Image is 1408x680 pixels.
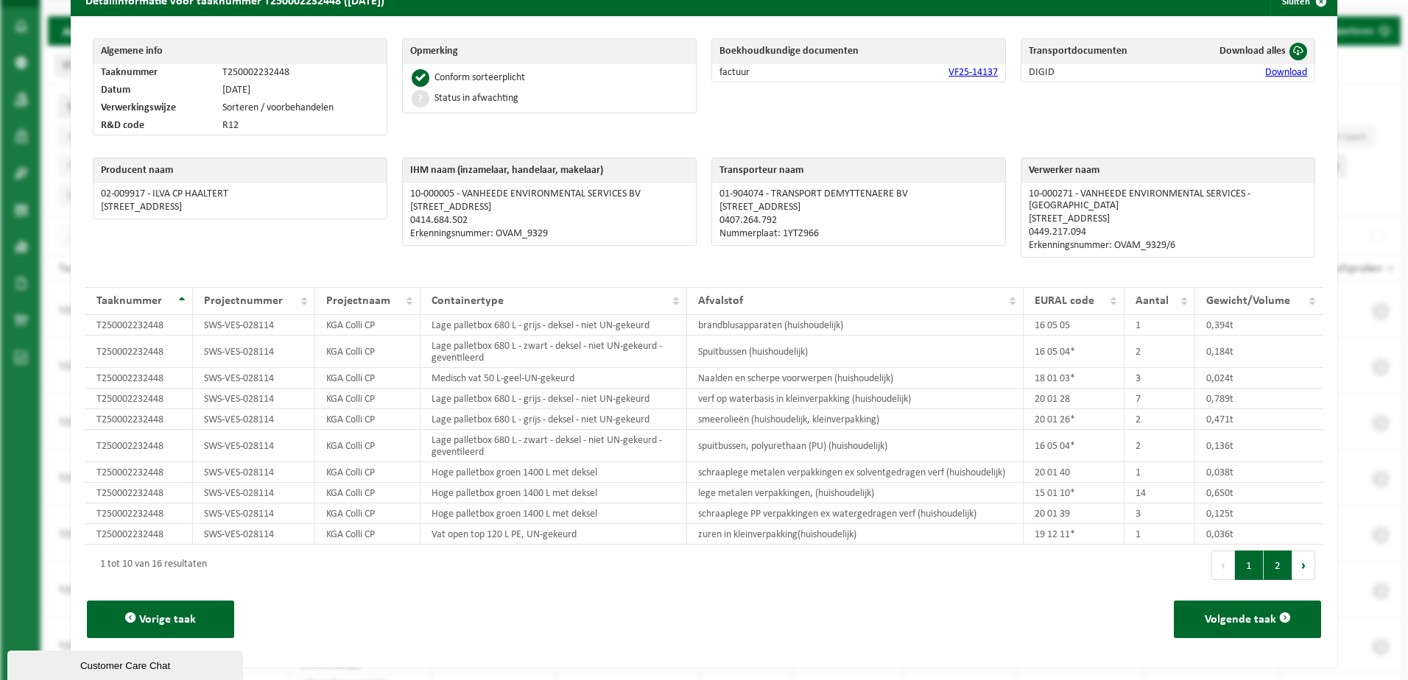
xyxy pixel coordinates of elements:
span: Vorige taak [139,614,196,626]
td: SWS-VES-028114 [193,524,315,545]
td: 0,036t [1195,524,1323,545]
p: [STREET_ADDRESS] [410,202,689,213]
span: Taaknummer [96,295,162,307]
td: KGA Colli CP [315,483,421,503]
td: 0,136t [1195,430,1323,462]
td: SWS-VES-028114 [193,315,315,336]
p: Erkenningsnummer: OVAM_9329/6 [1029,240,1307,252]
td: 20 01 40 [1024,462,1124,483]
td: Sorteren / voorbehandelen [215,99,386,117]
td: KGA Colli CP [315,462,421,483]
td: factuur [712,64,833,82]
td: 20 01 28 [1024,389,1124,409]
td: lege metalen verpakkingen, (huishoudelijk) [687,483,1024,503]
button: 2 [1264,550,1292,580]
span: Volgende taak [1205,614,1276,626]
td: 1 [1124,524,1196,545]
td: 16 05 05 [1024,315,1124,336]
th: Transportdocumenten [1021,39,1175,64]
td: T250002232448 [85,389,193,409]
td: Lage palletbox 680 L - zwart - deksel - niet UN-gekeurd - geventileerd [420,430,687,462]
td: spuitbussen, polyurethaan (PU) (huishoudelijk) [687,430,1024,462]
td: Hoge palletbox groen 1400 L met deksel [420,503,687,524]
td: KGA Colli CP [315,368,421,389]
td: T250002232448 [85,503,193,524]
td: 0,184t [1195,336,1323,368]
td: Spuitbussen (huishoudelijk) [687,336,1024,368]
td: SWS-VES-028114 [193,368,315,389]
th: Transporteur naam [712,158,1005,183]
td: T250002232448 [85,483,193,503]
td: Medisch vat 50 L-geel-UN-gekeurd [420,368,687,389]
td: SWS-VES-028114 [193,409,315,430]
p: [STREET_ADDRESS] [1029,213,1307,225]
div: Status in afwachting [434,93,518,104]
td: SWS-VES-028114 [193,462,315,483]
p: 0414.684.502 [410,215,689,227]
td: 16 05 04* [1024,336,1124,368]
td: R&D code [94,117,216,135]
button: Previous [1211,550,1235,580]
p: Nummerplaat: 1YTZ966 [719,228,998,240]
td: 7 [1124,389,1196,409]
td: Hoge palletbox groen 1400 L met deksel [420,483,687,503]
td: SWS-VES-028114 [193,483,315,503]
td: [DATE] [215,82,386,99]
a: VF25-14137 [948,67,998,78]
td: 2 [1124,409,1196,430]
td: schraaplege PP verpakkingen ex watergedragen verf (huishoudelijk) [687,503,1024,524]
p: 0407.264.792 [719,215,998,227]
td: 20 01 39 [1024,503,1124,524]
td: verf op waterbasis in kleinverpakking (huishoudelijk) [687,389,1024,409]
p: 10-000005 - VANHEEDE ENVIRONMENTAL SERVICES BV [410,188,689,200]
td: 0,789t [1195,389,1323,409]
p: 10-000271 - VANHEEDE ENVIRONMENTAL SERVICES - [GEOGRAPHIC_DATA] [1029,188,1307,212]
td: T250002232448 [85,524,193,545]
td: 14 [1124,483,1196,503]
span: Aantal [1136,295,1169,307]
td: KGA Colli CP [315,524,421,545]
span: EURAL code [1035,295,1094,307]
span: Containertype [432,295,504,307]
td: 1 [1124,315,1196,336]
span: Gewicht/Volume [1206,295,1290,307]
button: Volgende taak [1174,601,1321,638]
td: DIGID [1021,64,1175,82]
p: [STREET_ADDRESS] [719,202,998,213]
td: T250002232448 [85,462,193,483]
button: 1 [1235,550,1264,580]
div: 1 tot 10 van 16 resultaten [93,552,207,578]
td: KGA Colli CP [315,336,421,368]
td: 0,125t [1195,503,1323,524]
td: brandblusapparaten (huishoudelijk) [687,315,1024,336]
td: SWS-VES-028114 [193,430,315,462]
td: T250002232448 [215,64,386,82]
th: Producent naam [94,158,387,183]
p: 01-904074 - TRANSPORT DEMYTTENAERE BV [719,188,998,200]
td: T250002232448 [85,368,193,389]
td: zuren in kleinverpakking(huishoudelijk) [687,524,1024,545]
td: Lage palletbox 680 L - grijs - deksel - niet UN-gekeurd [420,315,687,336]
td: SWS-VES-028114 [193,389,315,409]
td: KGA Colli CP [315,430,421,462]
td: T250002232448 [85,409,193,430]
td: KGA Colli CP [315,409,421,430]
td: KGA Colli CP [315,389,421,409]
td: 19 12 11* [1024,524,1124,545]
div: Conform sorteerplicht [434,73,525,83]
td: Naalden en scherpe voorwerpen (huishoudelijk) [687,368,1024,389]
td: schraaplege metalen verpakkingen ex solventgedragen verf (huishoudelijk) [687,462,1024,483]
th: Verwerker naam [1021,158,1314,183]
span: Projectnummer [204,295,283,307]
td: 0,471t [1195,409,1323,430]
iframe: chat widget [7,648,246,680]
th: Opmerking [403,39,696,64]
p: 0449.217.094 [1029,227,1307,238]
td: 2 [1124,336,1196,368]
button: Next [1292,550,1315,580]
td: SWS-VES-028114 [193,503,315,524]
td: Verwerkingswijze [94,99,216,117]
td: 1 [1124,462,1196,483]
a: Download [1265,67,1307,78]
